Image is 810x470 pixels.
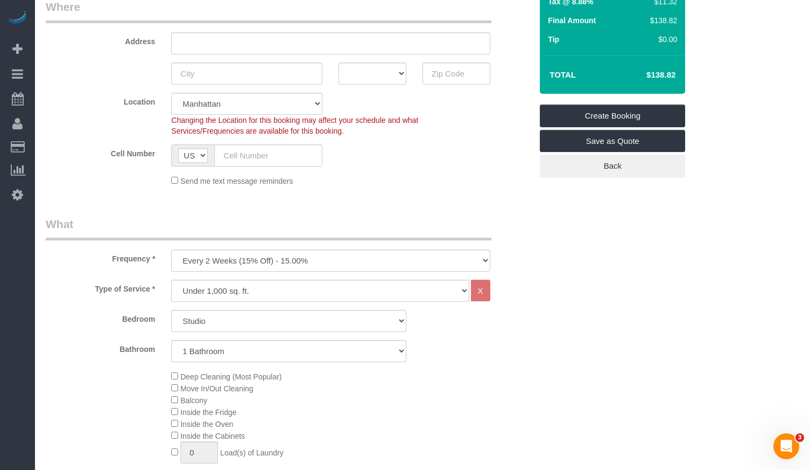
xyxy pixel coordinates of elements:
[422,63,490,85] input: Zip Code
[180,396,207,405] span: Balcony
[220,448,284,457] span: Load(s) of Laundry
[38,340,163,355] label: Bathroom
[180,408,236,417] span: Inside the Fridge
[180,177,293,185] span: Send me text message reminders
[645,15,678,26] div: $138.82
[214,144,322,167] input: Cell Number
[548,15,596,26] label: Final Amount
[540,105,685,127] a: Create Booking
[540,155,685,177] a: Back
[180,384,253,393] span: Move In/Out Cleaning
[540,130,685,153] a: Save as Quote
[180,432,245,440] span: Inside the Cabinets
[614,71,675,80] h4: $138.82
[171,63,322,85] input: City
[795,433,804,442] span: 3
[645,34,678,45] div: $0.00
[171,116,418,135] span: Changing the Location for this booking may affect your schedule and what Services/Frequencies are...
[46,216,491,240] legend: What
[548,34,559,45] label: Tip
[773,433,799,459] iframe: Intercom live chat
[38,144,163,159] label: Cell Number
[38,32,163,47] label: Address
[38,280,163,294] label: Type of Service *
[180,420,233,428] span: Inside the Oven
[180,372,281,381] span: Deep Cleaning (Most Popular)
[38,250,163,264] label: Frequency *
[38,310,163,324] label: Bedroom
[6,11,28,26] img: Automaid Logo
[38,93,163,107] label: Location
[550,70,576,79] strong: Total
